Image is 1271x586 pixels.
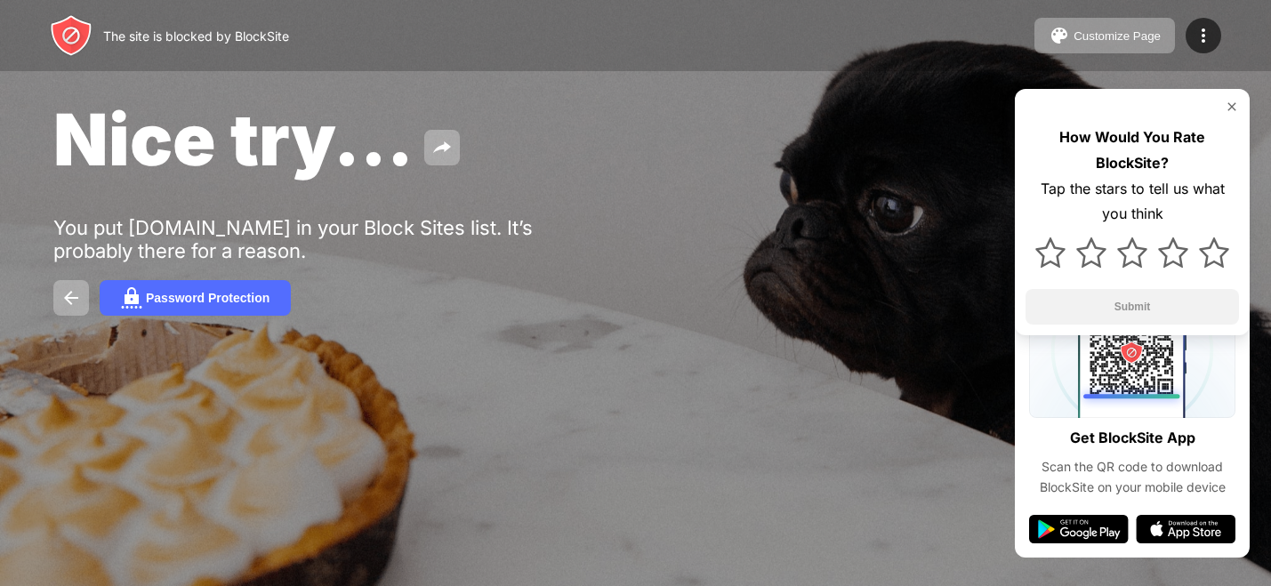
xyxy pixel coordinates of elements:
img: rate-us-close.svg [1225,100,1239,114]
div: Tap the stars to tell us what you think [1026,176,1239,228]
img: app-store.svg [1136,515,1235,543]
img: star.svg [1158,237,1188,268]
img: star.svg [1199,237,1229,268]
img: pallet.svg [1049,25,1070,46]
span: Nice try... [53,96,414,182]
button: Submit [1026,289,1239,325]
div: Scan the QR code to download BlockSite on your mobile device [1029,457,1235,497]
img: password.svg [121,287,142,309]
div: How Would You Rate BlockSite? [1026,124,1239,176]
img: star.svg [1117,237,1147,268]
div: Password Protection [146,291,269,305]
div: The site is blocked by BlockSite [103,28,289,44]
img: menu-icon.svg [1193,25,1214,46]
img: star.svg [1035,237,1066,268]
button: Customize Page [1034,18,1175,53]
div: You put [DOMAIN_NAME] in your Block Sites list. It’s probably there for a reason. [53,216,603,262]
img: share.svg [431,137,453,158]
div: Customize Page [1074,29,1161,43]
button: Password Protection [100,280,291,316]
img: star.svg [1076,237,1106,268]
img: google-play.svg [1029,515,1129,543]
img: back.svg [60,287,82,309]
div: Get BlockSite App [1070,425,1195,451]
img: header-logo.svg [50,14,93,57]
